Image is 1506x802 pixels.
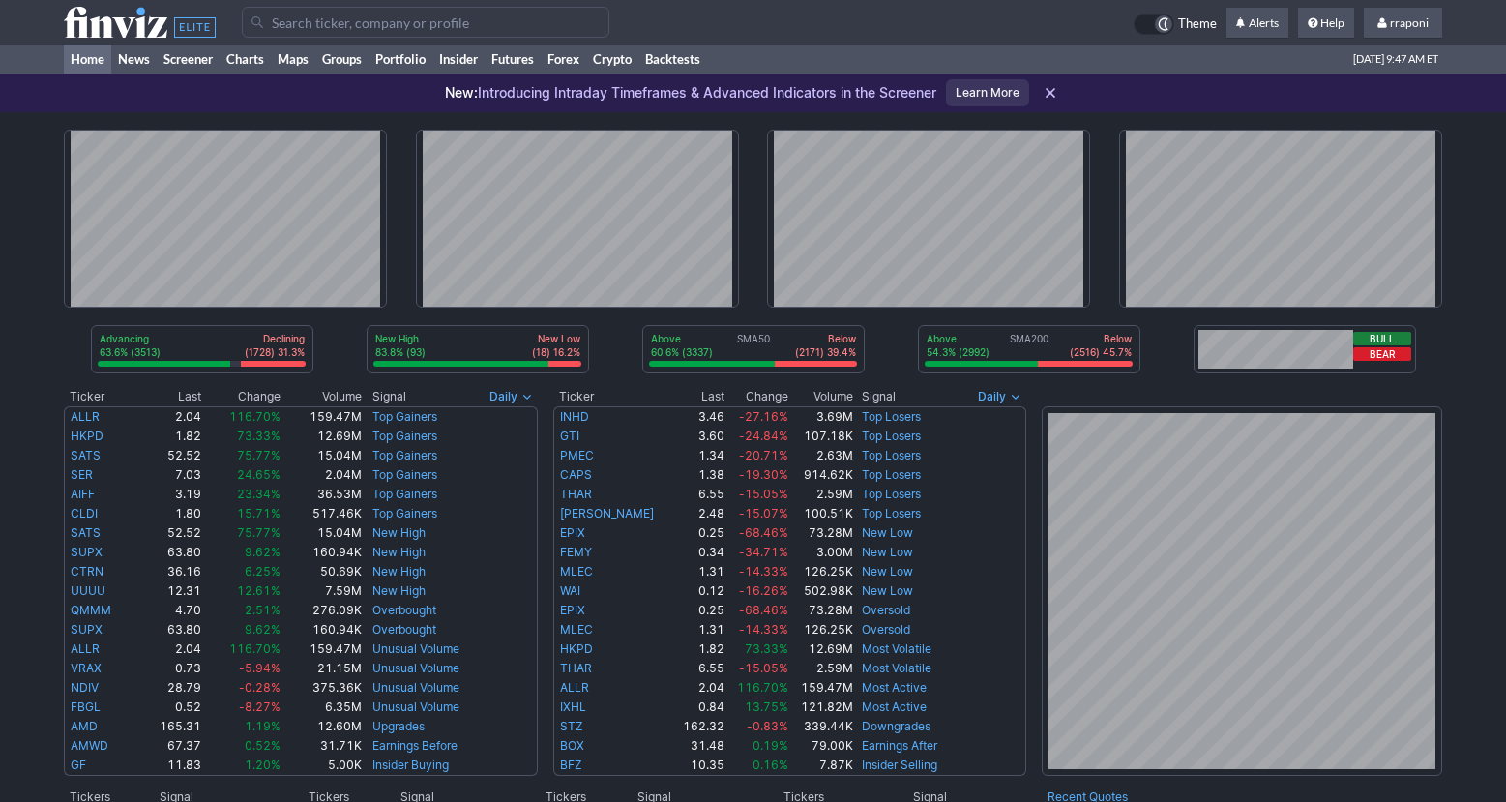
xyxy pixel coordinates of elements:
[862,603,910,617] a: Oversold
[674,387,726,406] th: Last
[674,523,726,543] td: 0.25
[795,345,856,359] p: (2171) 39.4%
[71,583,105,598] a: UUUU
[674,562,726,581] td: 1.31
[674,427,726,446] td: 3.60
[372,467,437,482] a: Top Gainers
[739,661,788,675] span: -15.05%
[71,680,99,695] a: NDIV
[747,719,788,733] span: -0.83%
[739,506,788,520] span: -15.07%
[638,45,707,74] a: Backtests
[1070,332,1132,345] p: Below
[239,699,281,714] span: -8.27%
[789,465,854,485] td: 914.62K
[1178,14,1217,35] span: Theme
[281,756,363,776] td: 5.00K
[862,409,921,424] a: Top Losers
[281,736,363,756] td: 31.71K
[239,661,281,675] span: -5.94%
[136,581,202,601] td: 12.31
[560,719,583,733] a: STZ
[136,465,202,485] td: 7.03
[789,387,854,406] th: Volume
[136,543,202,562] td: 63.80
[239,680,281,695] span: -0.28%
[372,641,459,656] a: Unusual Volume
[237,467,281,482] span: 24.65%
[71,525,101,540] a: SATS
[245,603,281,617] span: 2.51%
[674,756,726,776] td: 10.35
[375,332,426,345] p: New High
[745,641,788,656] span: 73.33%
[560,603,585,617] a: EPIX
[237,525,281,540] span: 75.77%
[674,601,726,620] td: 0.25
[245,738,281,753] span: 0.52%
[237,487,281,501] span: 23.34%
[1298,8,1354,39] a: Help
[674,736,726,756] td: 31.48
[753,738,788,753] span: 0.19%
[237,448,281,462] span: 75.77%
[71,641,100,656] a: ALLR
[136,504,202,523] td: 1.80
[862,641,931,656] a: Most Volatile
[560,545,592,559] a: FEMY
[71,622,103,637] a: SUPX
[71,545,103,559] a: SUPX
[789,485,854,504] td: 2.59M
[372,429,437,443] a: Top Gainers
[71,409,100,424] a: ALLR
[560,487,592,501] a: THAR
[157,45,220,74] a: Screener
[445,84,478,101] span: New:
[71,506,98,520] a: CLDI
[281,698,363,717] td: 6.35M
[372,622,436,637] a: Overbought
[245,545,281,559] span: 9.62%
[553,387,674,406] th: Ticker
[136,387,202,406] th: Last
[245,622,281,637] span: 9.62%
[862,525,913,540] a: New Low
[862,487,921,501] a: Top Losers
[372,409,437,424] a: Top Gainers
[674,639,726,659] td: 1.82
[372,680,459,695] a: Unusual Volume
[789,562,854,581] td: 126.25K
[71,719,98,733] a: AMD
[532,332,580,345] p: New Low
[560,641,593,656] a: HKPD
[372,487,437,501] a: Top Gainers
[281,639,363,659] td: 159.47M
[136,427,202,446] td: 1.82
[1353,45,1438,74] span: [DATE] 9:47 AM ET
[739,525,788,540] span: -68.46%
[862,622,910,637] a: Oversold
[71,467,93,482] a: SER
[725,387,789,406] th: Change
[789,620,854,639] td: 126.25K
[64,387,136,406] th: Ticker
[372,603,436,617] a: Overbought
[739,487,788,501] span: -15.05%
[372,583,426,598] a: New High
[927,345,989,359] p: 54.3% (2992)
[281,406,363,427] td: 159.47M
[136,639,202,659] td: 2.04
[369,45,432,74] a: Portfolio
[220,45,271,74] a: Charts
[862,429,921,443] a: Top Losers
[674,659,726,678] td: 6.55
[560,699,586,714] a: IXHL
[862,389,896,404] span: Signal
[245,757,281,772] span: 1.20%
[136,717,202,736] td: 165.31
[862,506,921,520] a: Top Losers
[789,756,854,776] td: 7.87K
[71,487,95,501] a: AIFF
[281,485,363,504] td: 36.53M
[372,757,449,772] a: Insider Buying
